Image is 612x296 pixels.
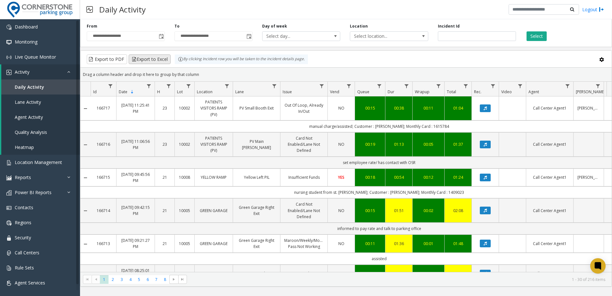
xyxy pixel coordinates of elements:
a: [DATE] 08:25:01 PM [120,267,151,280]
div: 01:54 [389,270,408,276]
a: 00:12 [416,174,440,180]
a: GREEN GARAGE [198,208,229,214]
a: Agent Activity [1,110,80,125]
a: EAST RAMP [198,270,229,276]
span: Page 6 [143,275,152,284]
span: Quality Analysis [15,129,47,135]
label: Day of week [262,23,287,29]
a: 02:08 [448,208,468,214]
span: Activity [15,69,29,75]
a: 00:18 [359,174,381,180]
a: 01:51 [389,208,408,214]
a: 00:01 [416,241,440,247]
a: 21 [159,208,171,214]
span: [PERSON_NAME] [576,89,605,95]
div: 01:04 [448,105,468,111]
a: PATIENTS VISITORS RAMP (PV) [198,135,229,154]
a: Call Center Agent1 [530,174,569,180]
a: Parker Filter Menu [594,82,602,90]
span: Total [447,89,456,95]
a: Location Filter Menu [223,82,231,90]
span: Page 8 [161,275,169,284]
a: Lot Filter Menu [184,82,193,90]
a: 166716 [94,141,112,147]
a: PATIENTS VISITORS RAMP (PV) [198,99,229,118]
div: By clicking Incident row you will be taken to the incident details page. [175,54,308,64]
a: 23 [159,105,171,111]
img: 'icon' [6,160,12,165]
a: YES [332,174,351,180]
kendo-pager-info: 1 - 30 of 216 items [191,277,605,282]
a: Activity [1,64,80,79]
a: 21 [159,174,171,180]
a: Quality Analysis [1,125,80,140]
a: NO [332,270,351,276]
a: Green Garage Right Exit [237,237,276,250]
span: Dashboard [15,24,38,30]
div: Data table [80,82,612,272]
a: 166717 [94,105,112,111]
a: Wrapup Filter Menu [434,82,443,90]
div: 00:02 [416,208,440,214]
a: Insufficient Funds [284,174,324,180]
a: Logout [582,6,604,13]
a: 00:11 [359,241,381,247]
a: Vend Filter Menu [345,82,353,90]
a: GREEN GARAGE [198,241,229,247]
span: Toggle popup [245,32,252,41]
a: [DATE] 11:06:56 PM [120,138,151,151]
a: 10008 [179,174,190,180]
span: Live Queue Monitor [15,54,56,60]
button: Select [527,31,547,41]
a: 00:15 [359,208,381,214]
span: Go to the next page [169,275,178,284]
span: Power BI Reports [15,189,52,195]
a: 01:24 [448,174,468,180]
a: Id Filter Menu [106,82,115,90]
a: Queue Filter Menu [375,82,384,90]
a: 00:19 [359,270,381,276]
div: 00:11 [416,105,440,111]
a: [DATE] 11:25:41 PM [120,102,151,114]
img: pageIcon [86,2,93,17]
span: Id [93,89,97,95]
span: YES [338,175,344,180]
img: 'icon' [6,281,12,286]
img: 'icon' [6,175,12,180]
span: NO [338,241,344,246]
a: Collapse Details [80,106,91,111]
a: Call Center Agent1 [530,270,569,276]
span: NO [338,105,344,111]
span: Heatmap [15,144,34,150]
a: NO [332,141,351,147]
label: Incident Id [438,23,460,29]
a: 01:48 [448,241,468,247]
span: Security [15,234,31,241]
a: H Filter Menu [165,82,173,90]
a: Collapse Details [80,142,91,147]
a: Collapse Details [80,242,91,247]
a: 02:13 [448,270,468,276]
span: Agent Activity [15,114,43,120]
a: 00:00 [416,270,440,276]
a: 10005 [179,208,190,214]
a: 00:05 [416,141,440,147]
span: Dur [388,89,394,95]
span: NO [338,271,344,276]
a: Out Of Loop, Already In/Out [284,102,324,114]
span: Page 5 [135,275,143,284]
span: Location [197,89,213,95]
span: NO [338,208,344,213]
span: Toggle popup [157,32,165,41]
span: Issue [283,89,292,95]
img: 'icon' [6,266,12,271]
a: Date Filter Menu [145,82,153,90]
a: Yellow Left PIL [237,174,276,180]
div: Drag a column header and drop it here to group by that column [80,69,612,80]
